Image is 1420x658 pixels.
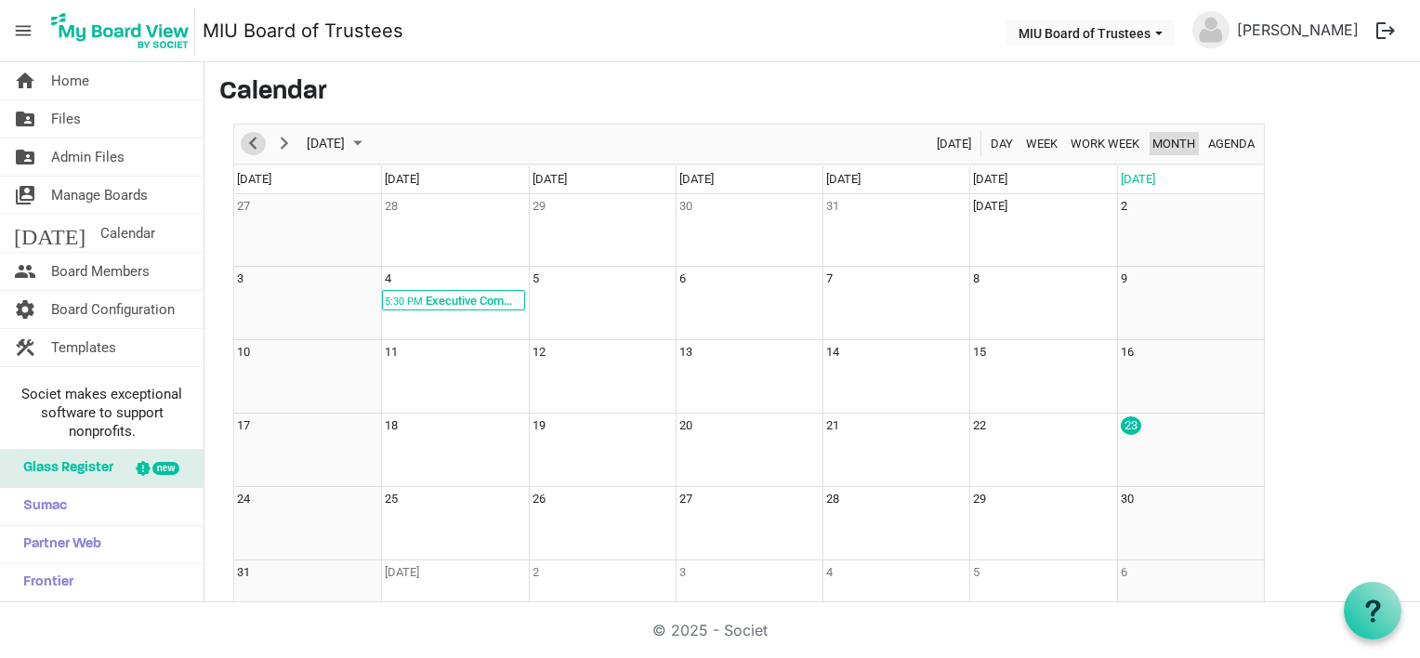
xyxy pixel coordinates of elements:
span: Partner Web [14,526,101,563]
div: Wednesday, July 30, 2025 [679,197,692,216]
div: Wednesday, August 20, 2025 [679,416,692,435]
span: construction [14,329,36,366]
div: Saturday, August 9, 2025 [1121,270,1127,288]
span: people [14,253,36,290]
div: Monday, August 18, 2025 [385,416,398,435]
span: Home [51,62,89,99]
div: new [152,462,179,475]
div: Sunday, August 17, 2025 [237,416,250,435]
span: [DATE] [305,132,347,155]
span: [DATE] [14,215,85,252]
a: My Board View Logo [46,7,203,54]
button: Work Week [1068,132,1143,155]
div: Tuesday, September 2, 2025 [532,563,539,582]
div: Sunday, August 24, 2025 [237,490,250,508]
div: Wednesday, August 27, 2025 [679,490,692,508]
button: Next [272,132,297,155]
span: Board Members [51,253,150,290]
div: Sunday, August 3, 2025 [237,270,243,288]
span: [DATE] [826,172,861,186]
div: Thursday, August 28, 2025 [826,490,839,508]
div: Executive Committee [424,291,523,309]
span: settings [14,291,36,328]
span: Templates [51,329,116,366]
div: Friday, August 15, 2025 [973,343,986,362]
span: Societ makes exceptional software to support nonprofits. [8,385,195,441]
div: Saturday, August 30, 2025 [1121,490,1134,508]
div: Saturday, August 16, 2025 [1121,343,1134,362]
div: Tuesday, August 5, 2025 [532,270,539,288]
div: Monday, July 28, 2025 [385,197,398,216]
div: Thursday, August 21, 2025 [826,416,839,435]
span: switch_account [14,177,36,214]
button: Month [1150,132,1199,155]
div: Tuesday, August 26, 2025 [532,490,546,508]
div: Saturday, September 6, 2025 [1121,563,1127,582]
span: menu [6,13,41,48]
span: Board Configuration [51,291,175,328]
span: Work Week [1069,132,1141,155]
div: Sunday, July 27, 2025 [237,197,250,216]
div: August 2025 [300,125,374,164]
div: Friday, August 22, 2025 [973,416,986,435]
span: [DATE] [237,172,271,186]
div: Monday, August 11, 2025 [385,343,398,362]
img: My Board View Logo [46,7,195,54]
span: Files [51,100,81,138]
a: © 2025 - Societ [652,621,768,639]
div: Monday, August 4, 2025 [385,270,391,288]
button: Week [1023,132,1061,155]
span: Agenda [1206,132,1256,155]
span: Calendar [100,215,155,252]
span: home [14,62,36,99]
span: [DATE] [385,172,419,186]
button: MIU Board of Trustees dropdownbutton [1006,20,1175,46]
a: [PERSON_NAME] [1229,11,1366,48]
div: Thursday, August 7, 2025 [826,270,833,288]
div: Monday, September 1, 2025 [385,563,419,582]
span: Frontier [14,564,73,601]
div: 5:30 PM [383,291,424,309]
div: Wednesday, August 6, 2025 [679,270,686,288]
span: Glass Register [14,450,113,487]
a: MIU Board of Trustees [203,12,403,49]
div: Wednesday, September 3, 2025 [679,563,686,582]
span: Manage Boards [51,177,148,214]
span: Day [989,132,1015,155]
div: previous period [237,125,269,164]
div: Thursday, September 4, 2025 [826,563,833,582]
button: logout [1366,11,1405,50]
div: Tuesday, July 29, 2025 [532,197,546,216]
div: Friday, September 5, 2025 [973,563,980,582]
span: folder_shared [14,100,36,138]
span: Admin Files [51,138,125,176]
div: of August 2025 [233,124,1265,635]
span: [DATE] [1121,172,1155,186]
div: Saturday, August 2, 2025 [1121,197,1127,216]
div: Sunday, August 10, 2025 [237,343,250,362]
span: Sumac [14,488,67,525]
span: [DATE] [532,172,567,186]
div: Wednesday, August 13, 2025 [679,343,692,362]
button: Day [988,132,1017,155]
span: Week [1024,132,1059,155]
div: Friday, August 1, 2025 [973,197,1007,216]
div: Friday, August 29, 2025 [973,490,986,508]
div: Tuesday, August 12, 2025 [532,343,546,362]
span: Month [1150,132,1197,155]
span: [DATE] [679,172,714,186]
div: Friday, August 8, 2025 [973,270,980,288]
button: August 2025 [304,132,371,155]
span: [DATE] [935,132,973,155]
div: Executive Committee Begin From Monday, August 4, 2025 at 5:30:00 PM GMT-05:00 Ends At Monday, Aug... [382,290,524,310]
img: no-profile-picture.svg [1192,11,1229,48]
div: Tuesday, August 19, 2025 [532,416,546,435]
div: Sunday, August 31, 2025 [237,563,250,582]
span: [DATE] [973,172,1007,186]
h3: Calendar [219,77,1405,109]
div: Thursday, August 14, 2025 [826,343,839,362]
button: Today [934,132,975,155]
div: Saturday, August 23, 2025 [1121,416,1141,435]
div: next period [269,125,300,164]
button: Agenda [1205,132,1258,155]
